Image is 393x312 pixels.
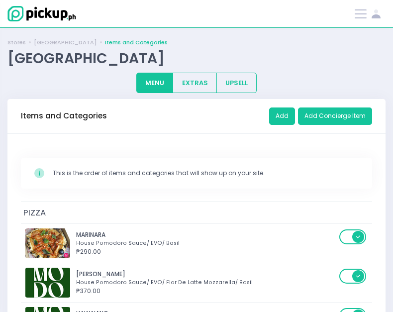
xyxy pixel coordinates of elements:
a: Stores [7,38,26,47]
button: MENU [136,73,173,93]
img: logo [2,4,77,23]
div: [PERSON_NAME] [76,270,336,279]
div: [GEOGRAPHIC_DATA] [7,50,386,67]
div: This is the order of items and categories that will show up on your site. [53,169,360,178]
div: Large button group [136,73,256,93]
button: EXTRAS [173,73,216,93]
div: House Pomodoro Sauce/ EVO/ Fior De Latte Mozzarella/ Basil [76,279,336,287]
h3: Items and Categories [21,111,107,120]
button: UPSELL [216,73,257,93]
img: MARINARA [25,228,70,258]
button: Add [269,107,295,125]
a: [GEOGRAPHIC_DATA] [34,38,97,47]
div: ₱370.00 [76,287,336,296]
img: MARGHERITA [25,268,70,298]
div: House Pomodoro Sauce/ EVO/ Basil [76,239,336,247]
td: MARINARAMARINARAHouse Pomodoro Sauce/ EVO/ Basil₱290.00 [21,223,372,263]
td: MARGHERITA[PERSON_NAME]House Pomodoro Sauce/ EVO/ Fior De Latte Mozzarella/ Basil₱370.00 [21,263,372,302]
div: ₱290.00 [76,247,336,256]
button: Add Concierge Item [298,107,372,125]
div: MARINARA [76,230,336,239]
span: PIZZA [21,204,48,221]
a: Items and Categories [105,38,168,47]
